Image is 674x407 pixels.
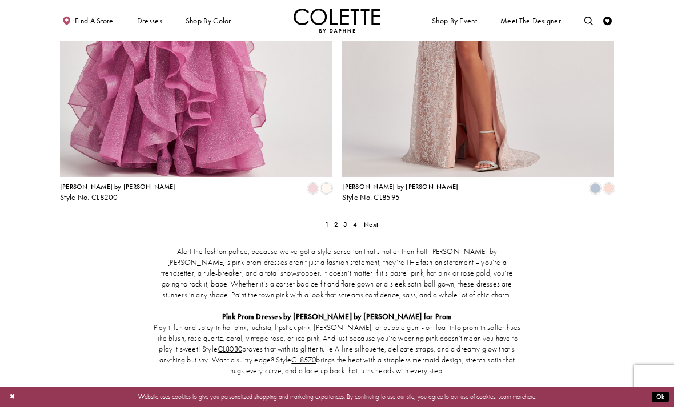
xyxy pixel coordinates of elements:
[332,218,341,231] a: 2
[135,9,165,33] span: Dresses
[5,389,19,405] button: Close Dialog
[432,17,477,25] span: Shop By Event
[75,17,114,25] span: Find a store
[183,9,233,33] span: Shop by color
[308,183,318,194] i: Pink Lily
[137,17,162,25] span: Dresses
[60,183,176,202] div: Colette by Daphne Style No. CL8200
[218,344,242,354] a: CL8030
[590,183,600,194] i: Ice Blue
[342,183,458,202] div: Colette by Daphne Style No. CL8595
[60,9,115,33] a: Find a store
[322,218,331,231] span: Current page
[342,192,400,202] span: Style No. CL8595
[525,393,535,401] a: here
[498,9,563,33] a: Meet the designer
[343,220,347,229] span: 3
[60,182,176,191] span: [PERSON_NAME] by [PERSON_NAME]
[582,9,595,33] a: Toggle search
[62,391,612,402] p: Website uses cookies to give you personalized shopping and marketing experiences. By continuing t...
[294,9,380,33] img: Colette by Daphne
[294,9,380,33] a: Visit Home Page
[291,355,316,365] a: CL8570
[362,218,381,231] a: Next Page
[353,220,357,229] span: 4
[153,247,521,301] p: Alert the fashion police, because we’ve got a style sensation that’s hotter than hot! [PERSON_NAM...
[430,9,479,33] span: Shop By Event
[321,183,331,194] i: Diamond White
[652,392,669,402] button: Submit Dialog
[325,220,329,229] span: 1
[334,220,338,229] span: 2
[350,218,359,231] a: 4
[186,17,231,25] span: Shop by color
[601,9,614,33] a: Check Wishlist
[60,192,118,202] span: Style No. CL8200
[604,183,614,194] i: Blush
[153,323,521,377] p: Play it fun and spicy in hot pink, fuchsia, lipstick pink, [PERSON_NAME], or bubble gum - or floa...
[364,220,378,229] span: Next
[342,182,458,191] span: [PERSON_NAME] by [PERSON_NAME]
[341,218,350,231] a: 3
[500,17,561,25] span: Meet the designer
[222,312,452,321] strong: Pink Prom Dresses by [PERSON_NAME] by [PERSON_NAME] for Prom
